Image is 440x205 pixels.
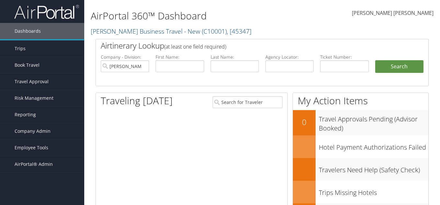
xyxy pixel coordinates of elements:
span: Employee Tools [15,140,48,156]
span: [PERSON_NAME] [PERSON_NAME] [352,9,434,17]
h2: 0 [293,117,316,128]
button: Search [375,60,423,73]
a: [PERSON_NAME] Business Travel - New [91,27,251,36]
label: First Name: [156,54,204,60]
span: Risk Management [15,90,53,106]
h3: Hotel Payment Authorizations Failed [319,140,428,152]
span: (at least one field required) [164,43,226,50]
span: Company Admin [15,123,51,139]
span: Dashboards [15,23,41,39]
span: Book Travel [15,57,40,73]
h2: Airtinerary Lookup [101,40,396,51]
h1: Traveling [DATE] [101,94,173,108]
span: Reporting [15,107,36,123]
h3: Travelers Need Help (Safety Check) [319,162,428,175]
span: Trips [15,40,26,57]
a: Trips Missing Hotels [293,181,428,203]
label: Ticket Number: [320,54,368,60]
span: AirPortal® Admin [15,156,53,172]
label: Last Name: [211,54,259,60]
h3: Trips Missing Hotels [319,185,428,197]
label: Agency Locator: [265,54,314,60]
span: , [ 45347 ] [227,27,251,36]
a: Hotel Payment Authorizations Failed [293,135,428,158]
span: Travel Approval [15,74,49,90]
label: Company - Division: [101,54,149,60]
a: [PERSON_NAME] [PERSON_NAME] [352,3,434,23]
input: Search for Traveler [213,96,283,108]
a: 0Travel Approvals Pending (Advisor Booked) [293,110,428,135]
img: airportal-logo.png [14,4,79,19]
a: Travelers Need Help (Safety Check) [293,158,428,181]
h1: My Action Items [293,94,428,108]
h1: AirPortal 360™ Dashboard [91,9,319,23]
h3: Travel Approvals Pending (Advisor Booked) [319,111,428,133]
span: ( C10001 ) [202,27,227,36]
